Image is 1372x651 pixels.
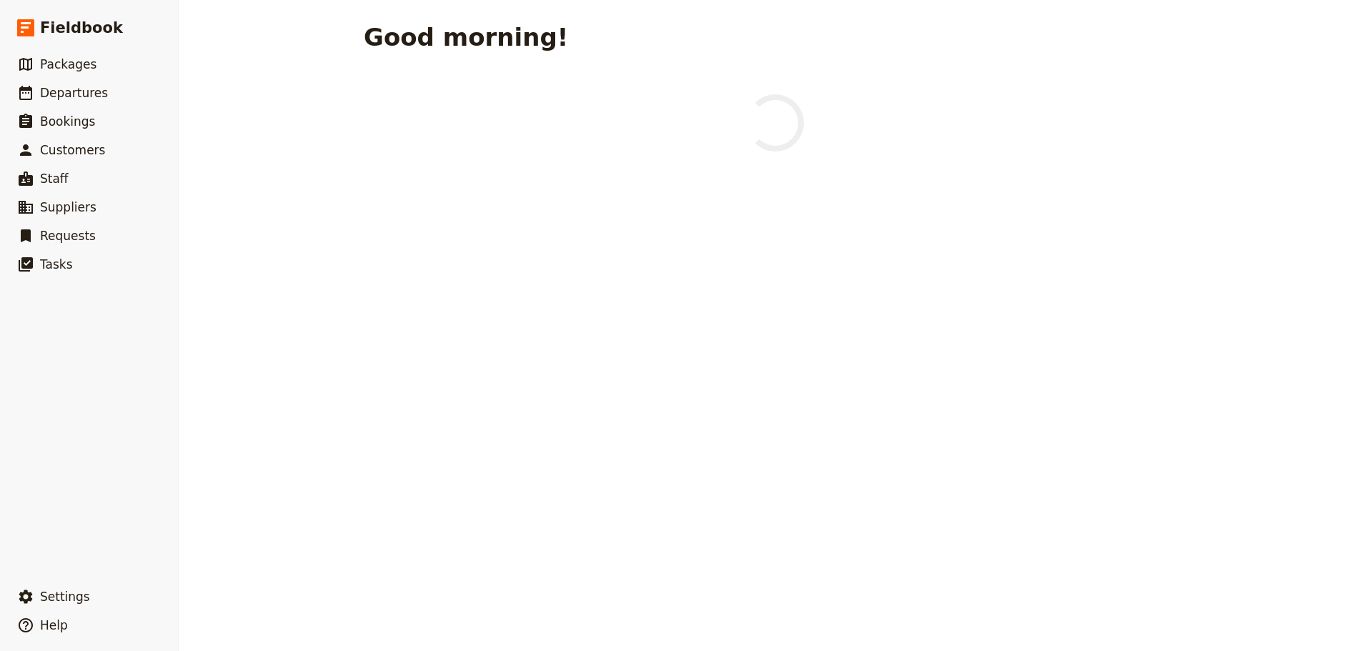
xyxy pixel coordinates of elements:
span: Settings [40,590,90,604]
span: Suppliers [40,200,96,214]
span: Customers [40,143,105,157]
span: Tasks [40,257,73,272]
span: Packages [40,57,96,71]
span: Requests [40,229,96,243]
span: Fieldbook [40,17,123,39]
h1: Good morning! [364,23,568,51]
span: Bookings [40,114,95,129]
span: Staff [40,172,69,186]
span: Help [40,618,68,632]
span: Departures [40,86,108,100]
